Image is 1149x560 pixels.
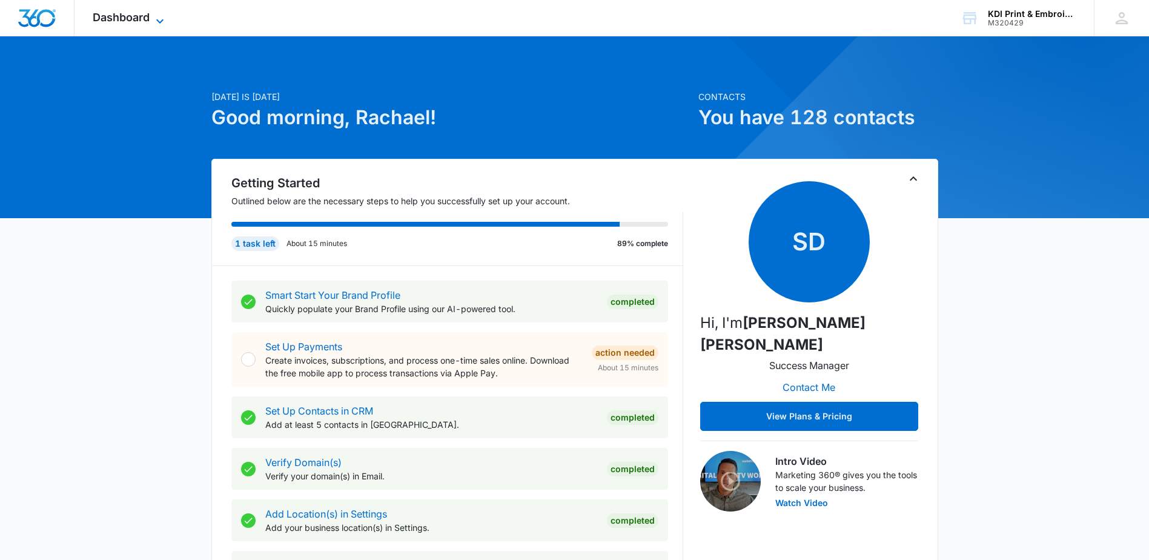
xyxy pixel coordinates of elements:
[700,402,918,431] button: View Plans & Pricing
[592,345,658,360] div: Action Needed
[700,314,866,353] strong: [PERSON_NAME] [PERSON_NAME]
[265,289,400,301] a: Smart Start Your Brand Profile
[698,103,938,132] h1: You have 128 contacts
[607,513,658,528] div: Completed
[231,174,683,192] h2: Getting Started
[265,354,582,379] p: Create invoices, subscriptions, and process one-time sales online. Download the free mobile app t...
[607,295,658,309] div: Completed
[286,238,347,249] p: About 15 minutes
[265,341,342,353] a: Set Up Payments
[231,195,683,207] p: Outlined below are the necessary steps to help you successfully set up your account.
[698,90,938,103] p: Contacts
[700,451,761,512] img: Intro Video
[265,521,597,534] p: Add your business location(s) in Settings.
[265,470,597,482] p: Verify your domain(s) in Email.
[775,454,918,468] h3: Intro Video
[775,468,918,494] p: Marketing 360® gives you the tools to scale your business.
[265,302,597,315] p: Quickly populate your Brand Profile using our AI-powered tool.
[211,103,691,132] h1: Good morning, Rachael!
[769,358,849,373] p: Success Manager
[93,11,150,24] span: Dashboard
[231,236,279,251] div: 1 task left
[265,456,342,468] a: Verify Domain(s)
[211,90,691,103] p: [DATE] is [DATE]
[775,499,828,507] button: Watch Video
[700,312,918,356] p: Hi, I'm
[988,19,1076,27] div: account id
[770,373,847,402] button: Contact Me
[906,172,921,186] button: Toggle Collapse
[598,362,658,373] span: About 15 minutes
[265,418,597,431] p: Add at least 5 contacts in [GEOGRAPHIC_DATA].
[607,462,658,476] div: Completed
[988,9,1076,19] div: account name
[265,405,373,417] a: Set Up Contacts in CRM
[749,181,870,302] span: SD
[607,410,658,425] div: Completed
[617,238,668,249] p: 89% complete
[265,508,387,520] a: Add Location(s) in Settings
